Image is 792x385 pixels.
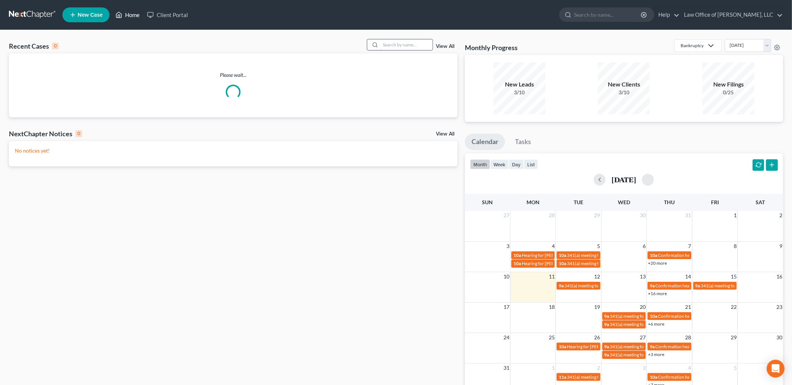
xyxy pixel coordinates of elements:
[610,313,682,319] span: 341(a) meeting for [PERSON_NAME]
[564,283,636,288] span: 341(a) meeting for [PERSON_NAME]
[730,333,737,342] span: 29
[767,360,785,378] div: Open Intercom Messenger
[685,333,692,342] span: 28
[703,89,754,96] div: 0/25
[639,303,646,311] span: 20
[776,333,783,342] span: 30
[618,199,630,205] span: Wed
[779,211,783,220] span: 2
[685,272,692,281] span: 14
[9,71,457,79] p: Please wait...
[506,242,510,251] span: 3
[597,363,601,372] span: 2
[465,43,518,52] h3: Monthly Progress
[642,242,646,251] span: 6
[648,260,667,266] a: +20 more
[509,159,524,169] button: day
[78,12,102,18] span: New Case
[733,242,737,251] span: 8
[612,176,636,183] h2: [DATE]
[574,199,583,205] span: Tue
[52,43,59,49] div: 0
[514,261,521,266] span: 10a
[436,131,454,137] a: View All
[503,303,510,311] span: 17
[598,89,650,96] div: 3/10
[594,272,601,281] span: 12
[567,344,664,349] span: Hearing for [PERSON_NAME] & [PERSON_NAME]
[559,283,564,288] span: 9a
[567,261,639,266] span: 341(a) meeting for [PERSON_NAME]
[604,352,609,358] span: 9a
[648,352,664,357] a: +3 more
[551,242,555,251] span: 4
[527,199,540,205] span: Mon
[685,303,692,311] span: 21
[650,252,657,258] span: 10a
[112,8,143,22] a: Home
[548,303,555,311] span: 18
[594,333,601,342] span: 26
[15,147,452,154] p: No notices yet!
[559,252,566,258] span: 10a
[9,42,59,50] div: Recent Cases
[508,134,538,150] a: Tasks
[567,252,639,258] span: 341(a) meeting for [PERSON_NAME]
[642,363,646,372] span: 3
[574,8,642,22] input: Search by name...
[639,333,646,342] span: 27
[493,80,545,89] div: New Leads
[648,291,667,296] a: +16 more
[436,44,454,49] a: View All
[559,374,566,380] span: 11a
[594,303,601,311] span: 19
[655,8,679,22] a: Help
[658,313,742,319] span: Confirmation hearing for [PERSON_NAME]
[733,363,737,372] span: 5
[655,344,779,349] span: Confirmation hearing for [PERSON_NAME] & [PERSON_NAME]
[681,42,704,49] div: Bankruptcy
[703,80,754,89] div: New Filings
[664,199,675,205] span: Thu
[598,80,650,89] div: New Clients
[503,211,510,220] span: 27
[143,8,192,22] a: Client Portal
[522,252,619,258] span: Hearing for [PERSON_NAME] & [PERSON_NAME]
[685,211,692,220] span: 31
[639,211,646,220] span: 30
[503,363,510,372] span: 31
[776,303,783,311] span: 23
[548,333,555,342] span: 25
[551,363,555,372] span: 1
[648,321,664,327] a: +6 more
[381,39,433,50] input: Search by name...
[490,159,509,169] button: week
[465,134,505,150] a: Calendar
[650,283,655,288] span: 9a
[688,242,692,251] span: 7
[776,272,783,281] span: 16
[9,129,82,138] div: NextChapter Notices
[650,374,657,380] span: 10a
[695,283,700,288] span: 9a
[658,252,742,258] span: Confirmation hearing for [PERSON_NAME]
[503,272,510,281] span: 10
[548,272,555,281] span: 11
[604,313,609,319] span: 9a
[594,211,601,220] span: 29
[711,199,719,205] span: Fri
[567,374,639,380] span: 341(a) meeting for [PERSON_NAME]
[604,322,609,327] span: 9a
[658,374,782,380] span: Confirmation hearing for [PERSON_NAME] & [PERSON_NAME]
[610,344,721,349] span: 341(a) meeting for [PERSON_NAME] & [PERSON_NAME]
[559,261,566,266] span: 10a
[650,344,655,349] span: 9a
[655,283,740,288] span: Confirmation hearing for [PERSON_NAME]
[650,313,657,319] span: 10a
[639,272,646,281] span: 13
[548,211,555,220] span: 28
[730,303,737,311] span: 22
[522,261,580,266] span: Hearing for [PERSON_NAME]
[604,344,609,349] span: 9a
[688,363,692,372] span: 4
